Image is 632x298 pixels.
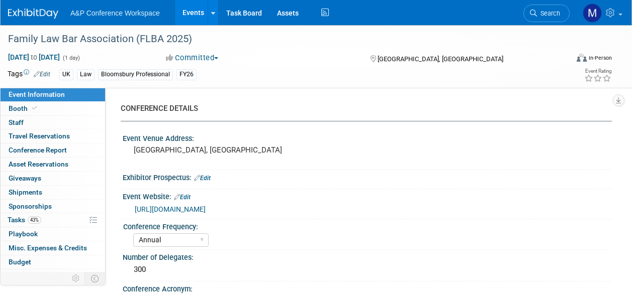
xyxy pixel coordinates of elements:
[9,258,31,266] span: Budget
[524,52,612,67] div: Event Format
[1,241,105,255] a: Misc. Expenses & Credits
[9,244,87,252] span: Misc. Expenses & Credits
[28,216,41,224] span: 43%
[9,202,52,210] span: Sponsorships
[123,170,612,183] div: Exhibitor Prospectus:
[1,200,105,213] a: Sponsorships
[1,143,105,157] a: Conference Report
[176,69,197,80] div: FY26
[32,105,37,111] i: Booth reservation complete
[583,4,602,23] img: Matt Hambridge
[9,160,68,168] span: Asset Reservations
[135,205,206,213] a: [URL][DOMAIN_NAME]
[8,69,50,80] td: Tags
[1,186,105,199] a: Shipments
[9,272,76,280] span: ROI, Objectives & ROO
[59,69,73,80] div: UK
[1,116,105,129] a: Staff
[9,146,67,154] span: Conference Report
[9,174,41,182] span: Giveaways
[8,216,41,224] span: Tasks
[584,69,611,74] div: Event Rating
[123,281,612,294] div: Conference Acronym:
[123,250,612,262] div: Number of Delegates:
[1,88,105,101] a: Event Information
[123,131,612,143] div: Event Venue Address:
[9,104,39,112] span: Booth
[1,213,105,227] a: Tasks43%
[98,69,173,80] div: Bloomsbury Professional
[1,102,105,115] a: Booth
[121,103,604,114] div: CONFERENCE DETAILS
[162,53,222,63] button: Committed
[62,55,80,61] span: (1 day)
[123,189,612,202] div: Event Website:
[9,90,65,98] span: Event Information
[537,10,560,17] span: Search
[577,54,587,62] img: Format-Inperson.png
[77,69,95,80] div: Law
[130,262,604,277] div: 300
[29,53,39,61] span: to
[194,175,211,182] a: Edit
[134,145,315,155] pre: [GEOGRAPHIC_DATA], [GEOGRAPHIC_DATA]
[1,255,105,269] a: Budget
[9,230,38,238] span: Playbook
[8,53,60,62] span: [DATE] [DATE]
[1,158,105,171] a: Asset Reservations
[70,9,160,17] span: A&P Conference Workspace
[9,132,70,140] span: Travel Reservations
[588,54,612,62] div: In-Person
[67,272,85,285] td: Personalize Event Tab Strip
[8,9,58,19] img: ExhibitDay
[85,272,106,285] td: Toggle Event Tabs
[378,55,503,63] span: [GEOGRAPHIC_DATA], [GEOGRAPHIC_DATA]
[1,227,105,241] a: Playbook
[34,71,50,78] a: Edit
[523,5,570,22] a: Search
[5,30,560,48] div: Family Law Bar Association (FLBA 2025)
[9,188,42,196] span: Shipments
[174,194,191,201] a: Edit
[123,219,607,232] div: Conference Frequency:
[9,118,24,126] span: Staff
[1,172,105,185] a: Giveaways
[1,269,105,283] a: ROI, Objectives & ROO
[1,129,105,143] a: Travel Reservations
